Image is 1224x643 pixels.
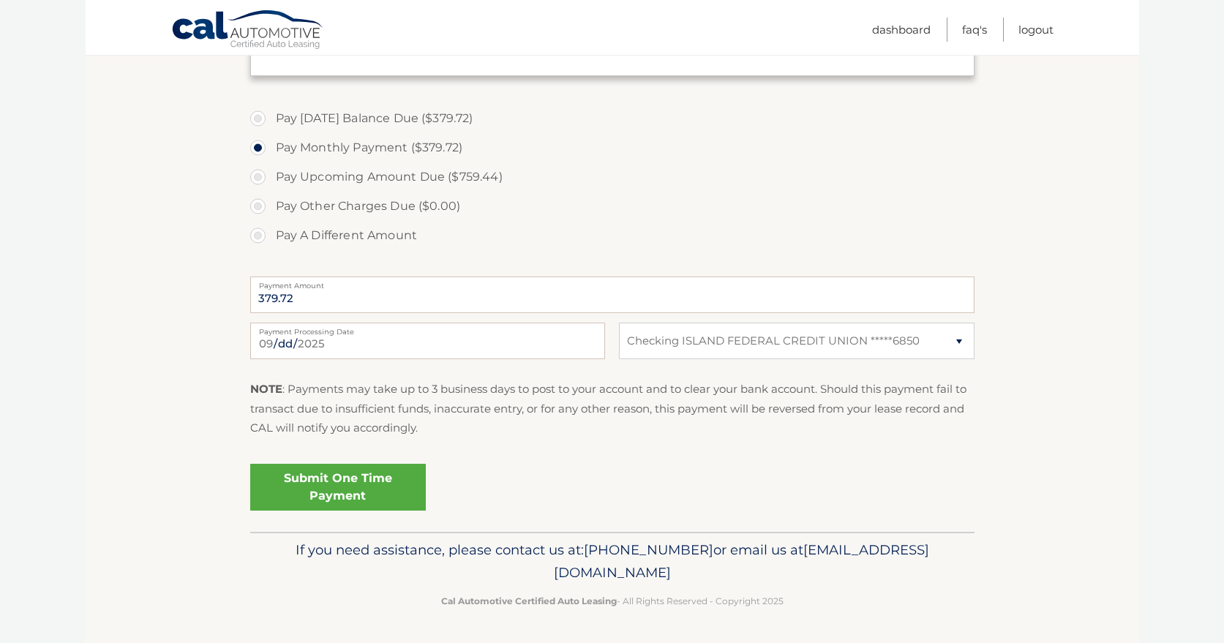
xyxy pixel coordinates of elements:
label: Pay Upcoming Amount Due ($759.44) [250,162,975,192]
strong: Cal Automotive Certified Auto Leasing [441,595,617,606]
a: Dashboard [872,18,931,42]
a: Submit One Time Payment [250,464,426,511]
label: Payment Processing Date [250,323,605,334]
label: Pay [DATE] Balance Due ($379.72) [250,104,975,133]
input: Payment Amount [250,277,975,313]
p: : Payments may take up to 3 business days to post to your account and to clear your bank account.... [250,380,975,437]
label: Pay Other Charges Due ($0.00) [250,192,975,221]
p: If you need assistance, please contact us at: or email us at [260,538,965,585]
a: Cal Automotive [171,10,325,52]
label: Pay Monthly Payment ($379.72) [250,133,975,162]
a: FAQ's [962,18,987,42]
input: Payment Date [250,323,605,359]
p: - All Rights Reserved - Copyright 2025 [260,593,965,609]
label: Payment Amount [250,277,975,288]
label: Pay A Different Amount [250,221,975,250]
a: Logout [1018,18,1054,42]
strong: NOTE [250,382,282,396]
span: [PHONE_NUMBER] [584,541,713,558]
